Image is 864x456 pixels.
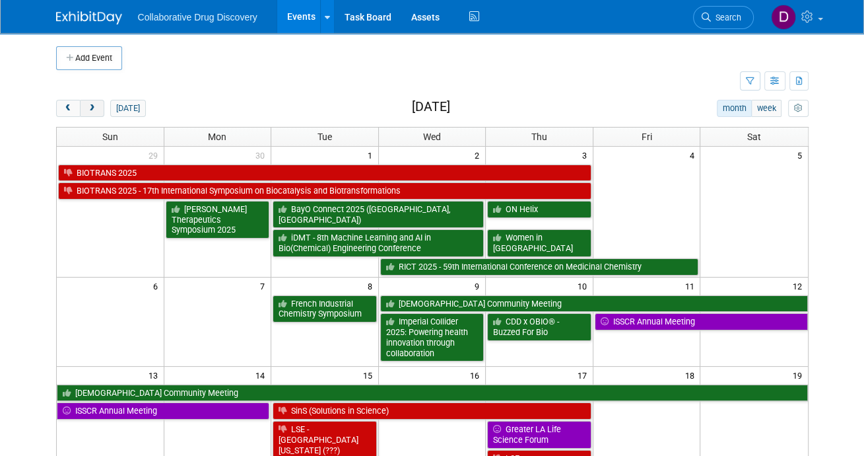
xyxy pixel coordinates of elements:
[747,132,761,142] span: Sat
[683,367,700,383] span: 18
[273,201,484,228] a: BayO Connect 2025 ([GEOGRAPHIC_DATA], [GEOGRAPHIC_DATA])
[688,147,700,163] span: 4
[469,367,485,383] span: 16
[273,402,591,420] a: SinS (Solutions in Science)
[138,12,257,22] span: Collaborative Drug Discovery
[771,5,796,30] img: Daniel Castro
[102,132,118,142] span: Sun
[152,278,164,294] span: 6
[147,367,164,383] span: 13
[147,147,164,163] span: 29
[487,421,591,448] a: Greater LA Life Science Forum
[254,147,271,163] span: 30
[423,132,441,142] span: Wed
[380,313,484,361] a: Imperial Collider 2025: Powering health innovation through collaboration
[487,201,591,218] a: ON Helix
[581,147,593,163] span: 3
[273,295,377,323] a: French Industrial Chemistry Symposium
[642,132,652,142] span: Fri
[487,313,591,340] a: CDD x OBIO® - Buzzed For Bio
[110,100,145,117] button: [DATE]
[57,402,270,420] a: ISSCR Annual Meeting
[166,201,270,239] a: [PERSON_NAME] Therapeutics Symposium 2025
[56,11,122,24] img: ExhibitDay
[595,313,808,330] a: ISSCR Annual Meeting
[254,367,271,383] span: 14
[473,147,485,163] span: 2
[487,229,591,256] a: Women in [GEOGRAPHIC_DATA]
[317,132,332,142] span: Tue
[80,100,104,117] button: next
[58,165,591,182] a: BIOTRANS 2025
[366,147,378,163] span: 1
[531,132,547,142] span: Thu
[791,278,808,294] span: 12
[56,46,122,70] button: Add Event
[576,278,593,294] span: 10
[796,147,808,163] span: 5
[473,278,485,294] span: 9
[56,100,81,117] button: prev
[57,385,808,402] a: [DEMOGRAPHIC_DATA] Community Meeting
[576,367,593,383] span: 17
[683,278,700,294] span: 11
[794,104,803,113] i: Personalize Calendar
[366,278,378,294] span: 8
[788,100,808,117] button: myCustomButton
[58,182,591,200] a: BIOTRANS 2025 - 17th International Symposium on Biocatalysis and Biotransformations
[362,367,378,383] span: 15
[412,100,450,114] h2: [DATE]
[273,229,484,256] a: iDMT - 8th Machine Learning and AI in Bio(Chemical) Engineering Conference
[259,278,271,294] span: 7
[791,367,808,383] span: 19
[711,13,741,22] span: Search
[751,100,781,117] button: week
[208,132,226,142] span: Mon
[693,6,754,29] a: Search
[380,258,699,276] a: RICT 2025 - 59th International Conference on Medicinal Chemistry
[717,100,752,117] button: month
[380,295,808,313] a: [DEMOGRAPHIC_DATA] Community Meeting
